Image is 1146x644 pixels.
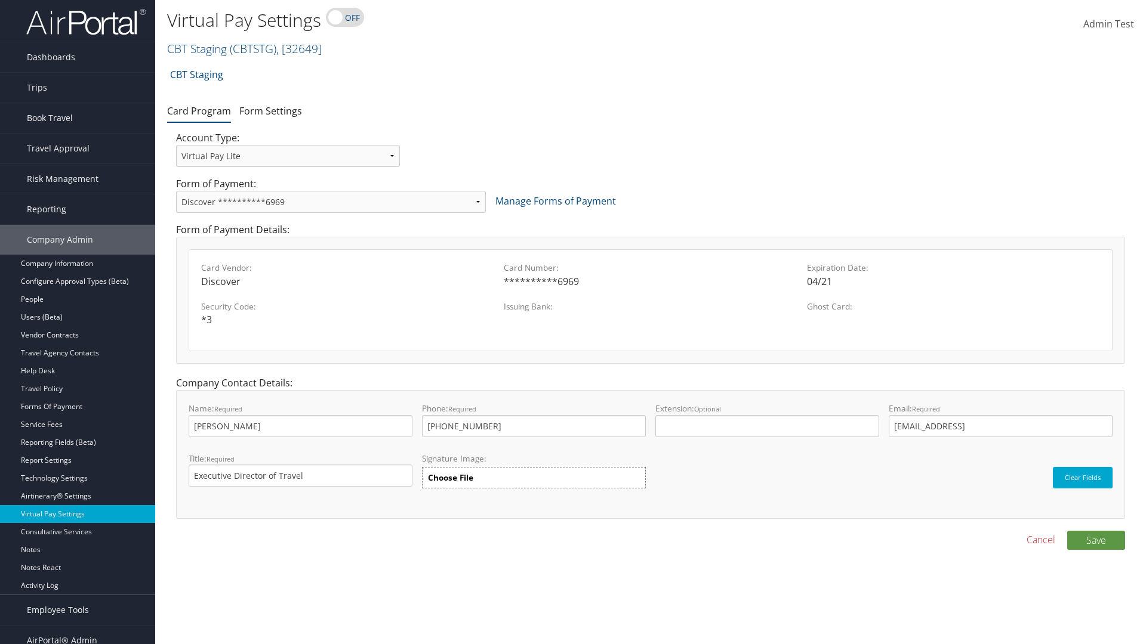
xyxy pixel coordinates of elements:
small: Required [448,404,476,413]
button: Clear Fields [1053,467,1113,488]
label: Title: [189,453,412,487]
label: Name: [189,402,412,436]
input: Phone:Required [422,415,646,437]
label: Signature Image: [422,453,646,467]
img: airportal-logo.png [26,8,146,36]
div: Form of Payment Details: [167,222,1134,376]
label: Card Vendor: [201,262,494,274]
small: Required [207,454,235,463]
input: Email:Required [889,415,1113,437]
small: Required [214,404,242,413]
span: , [ 32649 ] [276,41,322,57]
span: ( CBTSTG ) [230,41,276,57]
span: Book Travel [27,103,73,133]
a: Manage Forms of Payment [495,194,616,208]
a: CBT Staging [170,63,223,86]
div: 04/21 [807,274,1100,289]
label: Phone: [422,402,646,436]
span: Risk Management [27,164,98,194]
div: Company Contact Details: [167,376,1134,530]
span: Dashboards [27,42,75,72]
a: Admin Test [1083,6,1134,43]
small: Required [912,404,940,413]
a: Cancel [1027,532,1055,547]
span: Trips [27,73,47,103]
label: Security Code: [201,301,494,312]
input: Title:Required [189,465,412,487]
span: Employee Tools [27,595,89,625]
div: Account Type: [167,131,409,177]
small: Optional [694,404,721,413]
span: Travel Approval [27,134,90,163]
a: Card Program [167,104,231,117]
label: Email: [889,402,1113,436]
input: Extension:Optional [655,415,879,437]
h1: Virtual Pay Settings [167,8,812,33]
a: CBT Staging [167,41,322,57]
span: Company Admin [27,225,93,255]
label: Choose File [422,467,646,488]
span: Reporting [27,194,66,224]
label: Ghost Card: [807,301,1100,312]
button: Save [1067,531,1125,550]
label: Expiration Date: [807,262,1100,274]
a: Form Settings [239,104,302,117]
label: Issuing Bank: [504,301,797,312]
div: Discover [201,274,494,289]
input: Name:Required [189,415,412,437]
label: Card Number: [504,262,797,274]
label: Extension: [655,402,879,436]
span: Admin Test [1083,17,1134,30]
div: Form of Payment: [167,177,1134,222]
